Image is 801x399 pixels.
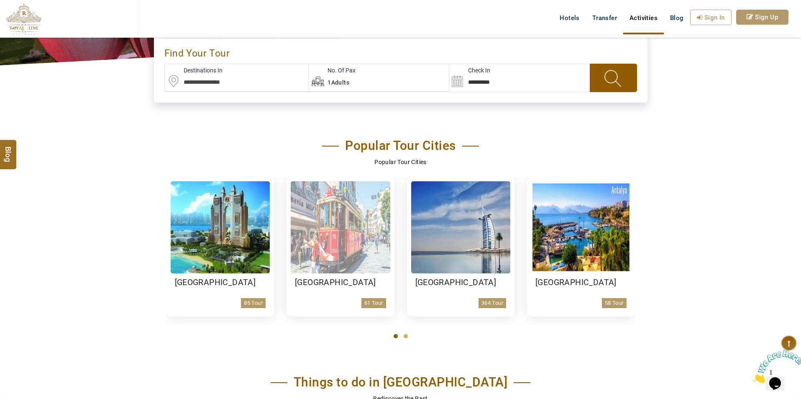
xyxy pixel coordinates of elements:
a: Sign In [690,10,732,25]
p: Popular Tour Cities [166,157,635,167]
a: Sign Up [736,10,788,25]
h3: [GEOGRAPHIC_DATA] [175,278,266,288]
a: Blog [664,10,690,26]
a: [GEOGRAPHIC_DATA]85 Tour [166,177,274,316]
h3: [GEOGRAPHIC_DATA] [415,278,507,288]
img: Chat attention grabber [3,3,55,36]
iframe: chat widget [749,347,801,386]
h2: Popular Tour Cities [322,138,479,153]
img: The Royal Line Holidays [6,3,41,35]
span: 1Adults [328,79,349,86]
h3: [GEOGRAPHIC_DATA] [295,278,386,288]
h3: [GEOGRAPHIC_DATA] [535,278,627,288]
span: Blog [3,146,14,153]
p: 61 Tour [361,298,386,308]
label: No. Of Pax [309,66,356,75]
a: [GEOGRAPHIC_DATA]58 Tour [527,177,635,316]
a: [GEOGRAPHIC_DATA]364 Tour [407,177,515,316]
label: Check In [449,66,490,75]
span: Blog [670,14,684,22]
p: 58 Tour [602,298,627,308]
h2: Things to do in [GEOGRAPHIC_DATA] [271,375,531,390]
a: Hotels [553,10,586,26]
a: Transfer [586,10,623,26]
label: Destinations In [165,66,223,75]
p: 364 Tour [479,298,506,308]
p: 85 Tour [241,298,266,308]
a: Activities [623,10,664,26]
span: 1 [3,3,7,10]
a: [GEOGRAPHIC_DATA]61 Tour [287,177,394,316]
